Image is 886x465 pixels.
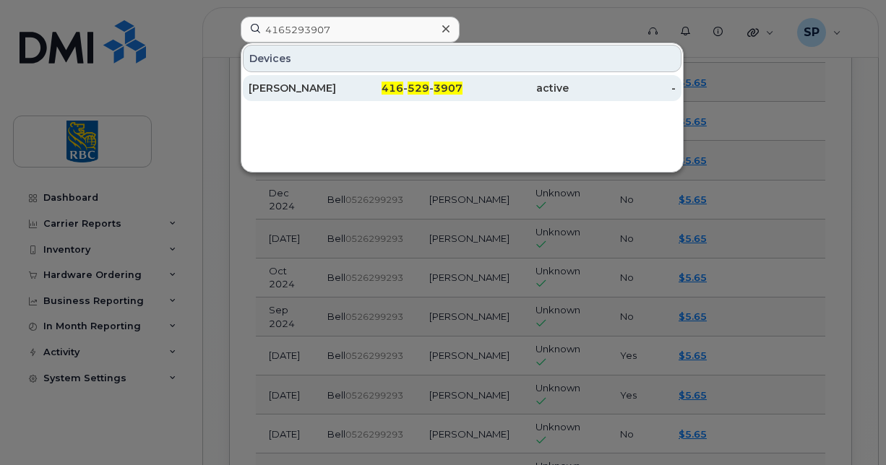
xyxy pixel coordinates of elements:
[243,75,681,101] a: [PERSON_NAME]416-529-3907active-
[463,81,569,95] div: active
[408,82,429,95] span: 529
[356,81,463,95] div: - -
[382,82,403,95] span: 416
[569,81,676,95] div: -
[249,81,356,95] div: [PERSON_NAME]
[434,82,463,95] span: 3907
[241,17,460,43] input: Find something...
[243,45,681,72] div: Devices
